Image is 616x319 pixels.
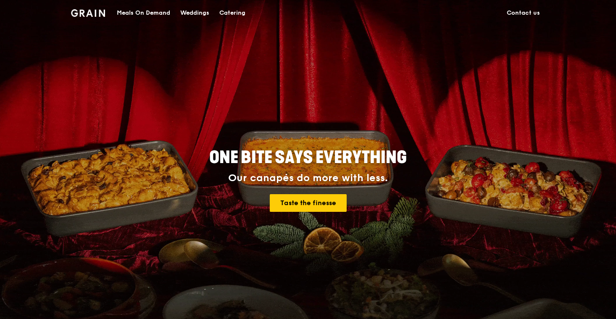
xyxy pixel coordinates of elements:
[270,194,347,212] a: Taste the finesse
[157,172,459,184] div: Our canapés do more with less.
[117,0,170,26] div: Meals On Demand
[71,9,105,17] img: Grain
[180,0,209,26] div: Weddings
[502,0,545,26] a: Contact us
[209,148,407,168] span: ONE BITE SAYS EVERYTHING
[219,0,245,26] div: Catering
[214,0,250,26] a: Catering
[175,0,214,26] a: Weddings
